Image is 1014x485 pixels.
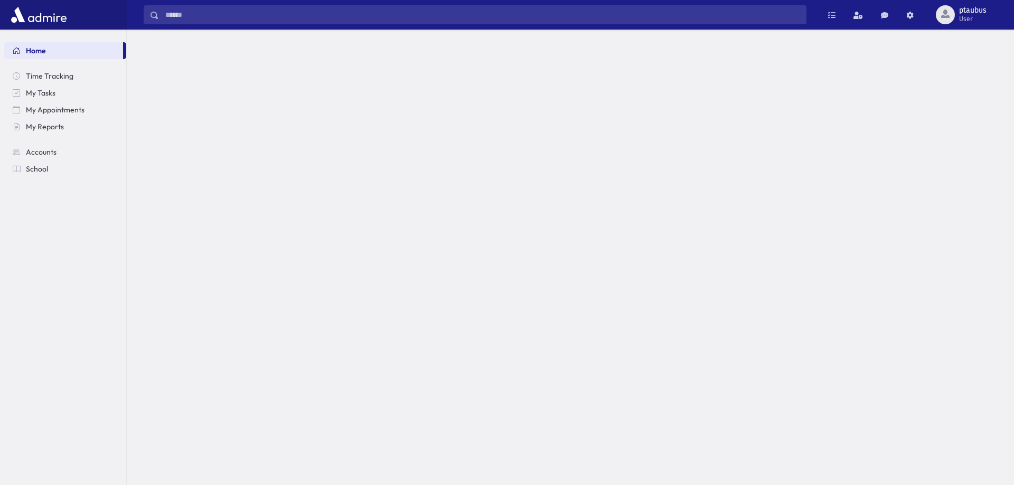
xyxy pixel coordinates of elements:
[4,42,123,59] a: Home
[8,4,69,25] img: AdmirePro
[4,144,126,160] a: Accounts
[4,118,126,135] a: My Reports
[4,160,126,177] a: School
[26,46,46,55] span: Home
[959,15,987,23] span: User
[26,71,73,81] span: Time Tracking
[26,147,57,157] span: Accounts
[26,122,64,131] span: My Reports
[4,68,126,84] a: Time Tracking
[159,5,806,24] input: Search
[4,84,126,101] a: My Tasks
[959,6,987,15] span: ptaubus
[4,101,126,118] a: My Appointments
[26,105,84,115] span: My Appointments
[26,164,48,174] span: School
[26,88,55,98] span: My Tasks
